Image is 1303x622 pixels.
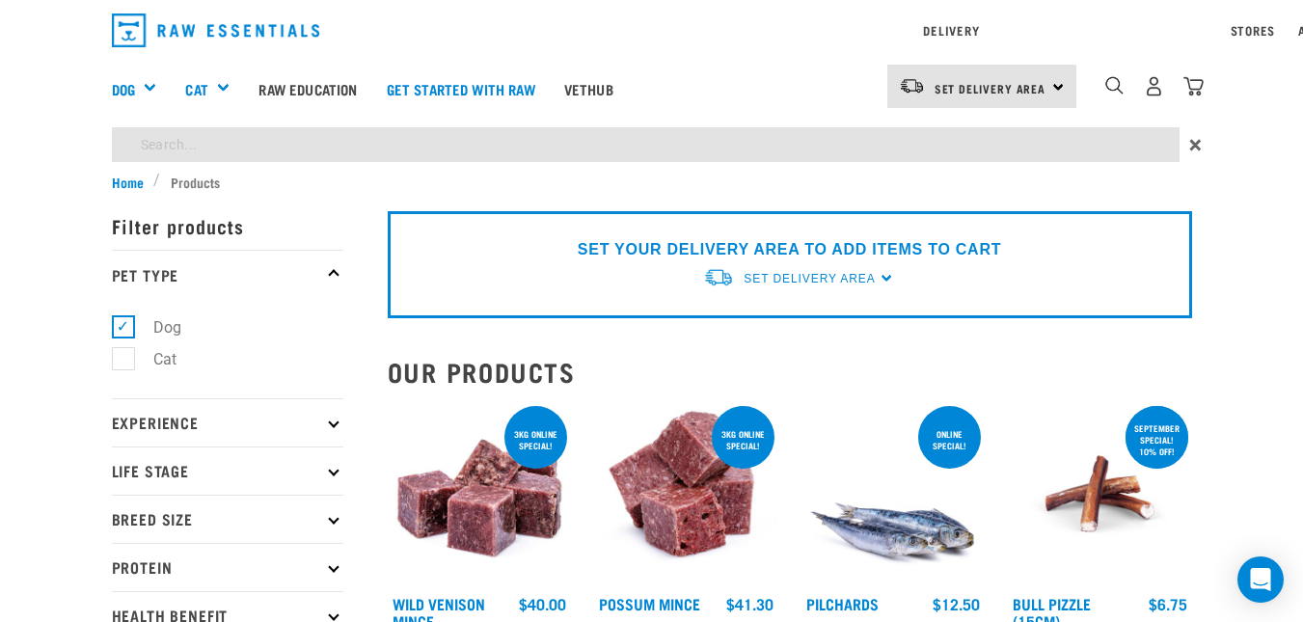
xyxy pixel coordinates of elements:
[112,446,343,495] p: Life Stage
[726,595,774,612] div: $41.30
[1008,402,1192,586] img: Bull Pizzle
[1237,556,1284,603] div: Open Intercom Messenger
[712,419,774,460] div: 3kg online special!
[899,77,925,95] img: van-moving.png
[1144,76,1164,96] img: user.png
[599,599,700,608] a: Possum Mince
[112,172,1192,192] nav: breadcrumbs
[504,419,567,460] div: 3kg online special!
[112,495,343,543] p: Breed Size
[1149,595,1187,612] div: $6.75
[244,50,371,127] a: Raw Education
[918,419,981,460] div: ONLINE SPECIAL!
[1231,27,1276,34] a: Stores
[594,402,778,586] img: 1102 Possum Mince 01
[112,543,343,591] p: Protein
[550,50,628,127] a: Vethub
[1183,76,1204,96] img: home-icon@2x.png
[112,250,343,298] p: Pet Type
[122,315,189,339] label: Dog
[388,402,572,586] img: Pile Of Cubed Wild Venison Mince For Pets
[703,267,734,287] img: van-moving.png
[519,595,566,612] div: $40.00
[112,172,144,192] span: Home
[1189,127,1202,162] span: ×
[112,14,320,47] img: Raw Essentials Logo
[185,78,207,100] a: Cat
[112,202,343,250] p: Filter products
[96,6,1208,55] nav: dropdown navigation
[935,85,1046,92] span: Set Delivery Area
[744,272,875,285] span: Set Delivery Area
[112,398,343,446] p: Experience
[933,595,980,612] div: $12.50
[1105,76,1124,95] img: home-icon-1@2x.png
[1126,414,1188,466] div: September special! 10% off!
[112,127,1180,162] input: Search...
[388,357,1192,387] h2: Our Products
[112,172,154,192] a: Home
[112,78,135,100] a: Dog
[578,238,1001,261] p: SET YOUR DELIVERY AREA TO ADD ITEMS TO CART
[806,599,879,608] a: Pilchards
[923,27,979,34] a: Delivery
[372,50,550,127] a: Get started with Raw
[122,347,184,371] label: Cat
[801,402,986,586] img: Four Whole Pilchards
